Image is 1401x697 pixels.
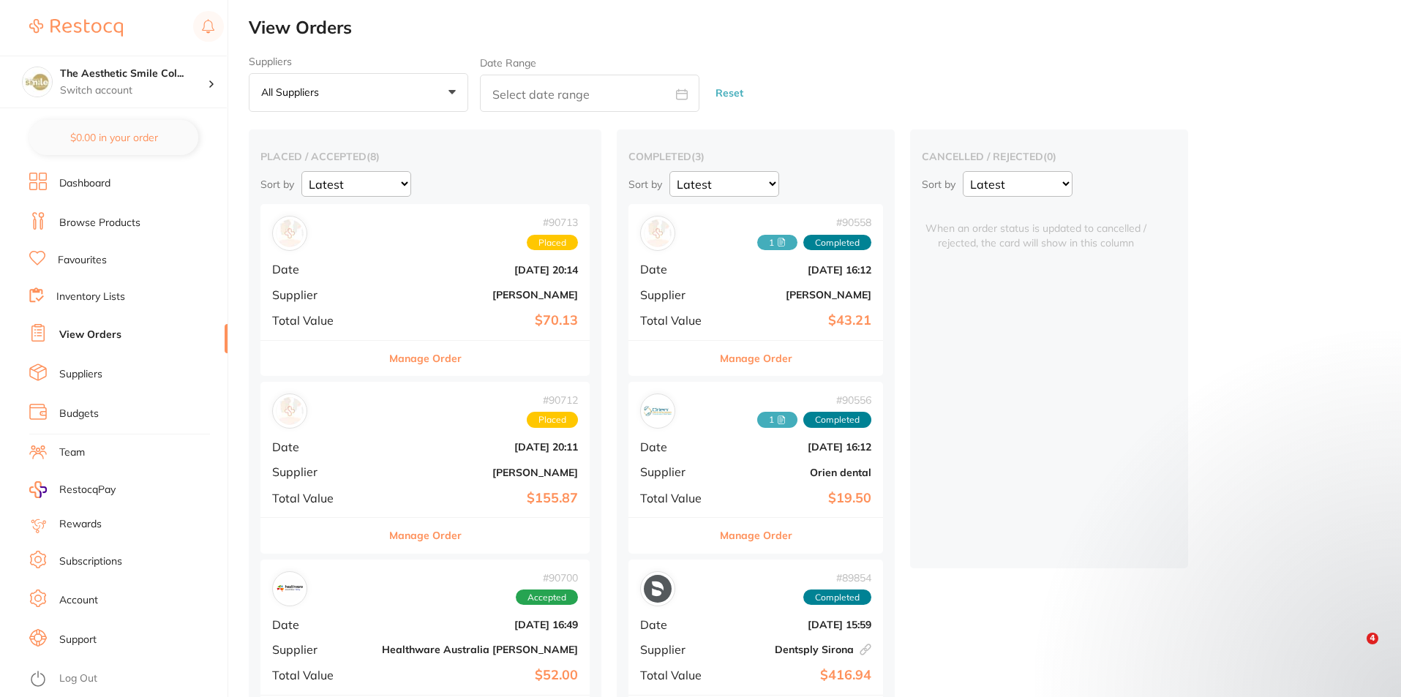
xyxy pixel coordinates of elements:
button: Log Out [29,668,223,691]
span: Placed [527,412,578,428]
span: Date [640,618,713,631]
span: # 90700 [516,572,578,584]
button: Reset [711,74,748,113]
span: # 89854 [803,572,871,584]
a: Budgets [59,407,99,421]
a: Inventory Lists [56,290,125,304]
b: $43.21 [725,313,871,328]
a: View Orders [59,328,121,342]
h4: The Aesthetic Smile Collective [60,67,208,81]
button: $0.00 in your order [29,120,198,155]
span: Supplier [640,288,713,301]
b: [PERSON_NAME] [725,289,871,301]
h2: completed ( 3 ) [628,150,883,163]
h2: View Orders [249,18,1401,38]
button: All suppliers [249,73,468,113]
span: Received [757,412,797,428]
p: All suppliers [261,86,325,99]
span: Completed [803,589,871,606]
img: Dentsply Sirona [644,575,672,603]
b: $416.94 [725,668,871,683]
a: Subscriptions [59,554,122,569]
h2: cancelled / rejected ( 0 ) [922,150,1176,163]
span: Date [272,618,370,631]
b: $52.00 [382,668,578,683]
span: Date [640,263,713,276]
img: Henry Schein Halas [276,397,304,425]
button: Manage Order [389,341,462,376]
span: When an order status is updated to cancelled / rejected, the card will show in this column [922,204,1150,250]
a: Restocq Logo [29,11,123,45]
span: # 90712 [527,394,578,406]
b: [DATE] 16:12 [725,264,871,276]
span: Supplier [640,643,713,656]
span: Supplier [272,465,370,478]
img: Restocq Logo [29,19,123,37]
img: Healthware Australia Ridley [276,575,304,603]
span: Total Value [640,314,713,327]
b: Healthware Australia [PERSON_NAME] [382,644,578,655]
iframe: Intercom notifications message [1101,540,1394,658]
span: Total Value [272,314,370,327]
b: $70.13 [382,313,578,328]
span: Date [640,440,713,453]
a: Team [59,445,85,460]
span: Completed [803,412,871,428]
img: RestocqPay [29,481,47,498]
label: Suppliers [249,56,468,67]
b: Orien dental [725,467,871,478]
span: Completed [803,235,871,251]
img: Adam Dental [644,219,672,247]
p: Sort by [922,178,955,191]
a: Browse Products [59,216,140,230]
button: Manage Order [720,518,792,553]
span: Total Value [272,491,370,505]
b: [DATE] 15:59 [725,619,871,630]
img: Henry Schein Halas [276,219,304,247]
b: Dentsply Sirona [725,644,871,655]
iframe: Intercom live chat [1337,633,1372,668]
span: Date [272,263,370,276]
b: $19.50 [725,491,871,506]
span: 4 [1367,633,1378,644]
a: RestocqPay [29,481,116,498]
span: Accepted [516,589,578,606]
img: Orien dental [644,397,672,425]
b: [DATE] 20:11 [382,441,578,453]
span: Supplier [640,465,713,478]
span: Supplier [272,643,370,656]
a: Favourites [58,253,107,268]
span: # 90558 [757,216,871,228]
label: Date Range [480,57,536,69]
b: [PERSON_NAME] [382,467,578,478]
a: Dashboard [59,176,110,191]
span: Total Value [640,491,713,505]
p: Sort by [628,178,662,191]
div: Henry Schein Halas#90713PlacedDate[DATE] 20:14Supplier[PERSON_NAME]Total Value$70.13Manage Order [260,204,590,376]
span: Supplier [272,288,370,301]
b: [DATE] 16:49 [382,619,578,630]
span: RestocqPay [59,483,116,497]
span: Placed [527,235,578,251]
a: Log Out [59,671,97,686]
b: $155.87 [382,491,578,506]
span: Received [757,235,797,251]
b: [DATE] 20:14 [382,264,578,276]
p: Sort by [260,178,294,191]
span: Date [272,440,370,453]
span: Total Value [272,668,370,682]
span: # 90556 [757,394,871,406]
a: Support [59,633,97,647]
p: Switch account [60,83,208,98]
input: Select date range [480,75,699,112]
button: Manage Order [389,518,462,553]
span: # 90713 [527,216,578,228]
button: Manage Order [720,341,792,376]
span: Total Value [640,668,713,682]
b: [DATE] 16:12 [725,441,871,453]
h2: placed / accepted ( 8 ) [260,150,590,163]
img: The Aesthetic Smile Collective [23,67,52,97]
a: Account [59,593,98,608]
div: Henry Schein Halas#90712PlacedDate[DATE] 20:11Supplier[PERSON_NAME]Total Value$155.87Manage Order [260,382,590,554]
a: Rewards [59,517,102,532]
